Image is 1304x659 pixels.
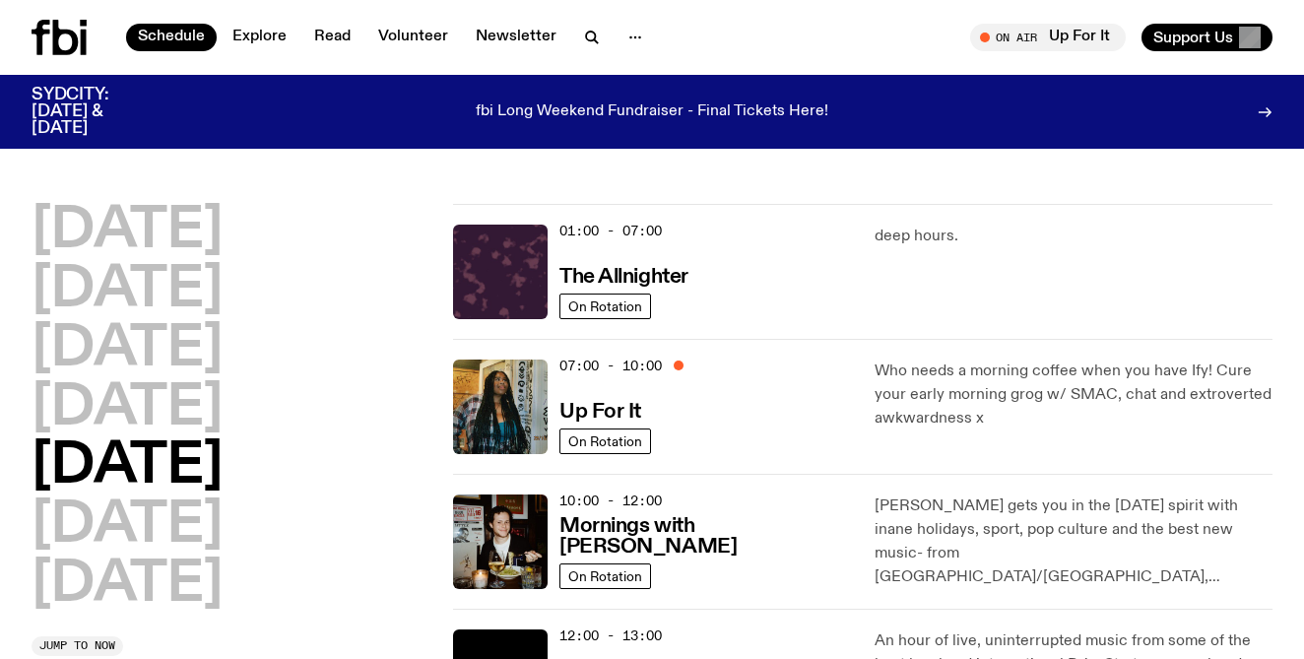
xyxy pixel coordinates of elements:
a: The Allnighter [559,263,688,288]
a: Mornings with [PERSON_NAME] [559,512,851,558]
span: Jump to now [39,640,115,651]
button: Jump to now [32,636,123,656]
h3: The Allnighter [559,267,688,288]
span: Support Us [1153,29,1233,46]
a: Schedule [126,24,217,51]
button: [DATE] [32,439,223,494]
a: Explore [221,24,298,51]
a: On Rotation [559,294,651,319]
button: On AirUp For It [970,24,1126,51]
p: [PERSON_NAME] gets you in the [DATE] spirit with inane holidays, sport, pop culture and the best ... [875,494,1272,589]
button: [DATE] [32,381,223,436]
a: Volunteer [366,24,460,51]
span: On Rotation [568,569,642,584]
span: 12:00 - 13:00 [559,626,662,645]
span: 01:00 - 07:00 [559,222,662,240]
h3: SYDCITY: [DATE] & [DATE] [32,87,158,137]
button: [DATE] [32,204,223,259]
a: On Rotation [559,428,651,454]
span: On Rotation [568,434,642,449]
a: On Rotation [559,563,651,589]
h3: Up For It [559,402,641,423]
button: [DATE] [32,558,223,613]
button: [DATE] [32,263,223,318]
img: Ify - a Brown Skin girl with black braided twists, looking up to the side with her tongue stickin... [453,360,548,454]
button: [DATE] [32,322,223,377]
a: Up For It [559,398,641,423]
img: Sam blankly stares at the camera, brightly lit by a camera flash wearing a hat collared shirt and... [453,494,548,589]
h3: Mornings with [PERSON_NAME] [559,516,851,558]
a: Newsletter [464,24,568,51]
span: 07:00 - 10:00 [559,357,662,375]
a: Read [302,24,362,51]
p: fbi Long Weekend Fundraiser - Final Tickets Here! [476,103,828,121]
p: Who needs a morning coffee when you have Ify! Cure your early morning grog w/ SMAC, chat and extr... [875,360,1272,430]
button: [DATE] [32,498,223,554]
button: Support Us [1141,24,1272,51]
span: 10:00 - 12:00 [559,492,662,510]
p: deep hours. [875,225,1272,248]
span: On Rotation [568,299,642,314]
